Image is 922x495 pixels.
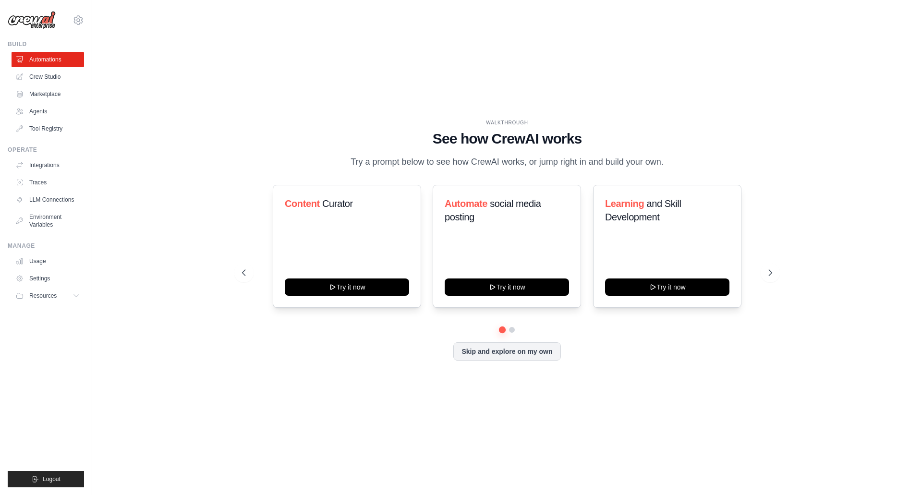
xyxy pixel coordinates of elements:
[8,471,84,487] button: Logout
[12,157,84,173] a: Integrations
[453,342,560,361] button: Skip and explore on my own
[12,209,84,232] a: Environment Variables
[285,278,409,296] button: Try it now
[12,175,84,190] a: Traces
[8,146,84,154] div: Operate
[12,192,84,207] a: LLM Connections
[605,198,644,209] span: Learning
[346,155,668,169] p: Try a prompt below to see how CrewAI works, or jump right in and build your own.
[605,278,729,296] button: Try it now
[12,86,84,102] a: Marketplace
[285,198,320,209] span: Content
[605,198,681,222] span: and Skill Development
[445,198,541,222] span: social media posting
[322,198,353,209] span: Curator
[29,292,57,300] span: Resources
[445,278,569,296] button: Try it now
[445,198,487,209] span: Automate
[12,104,84,119] a: Agents
[8,11,56,29] img: Logo
[12,288,84,303] button: Resources
[242,130,772,147] h1: See how CrewAI works
[8,242,84,250] div: Manage
[12,271,84,286] a: Settings
[43,475,61,483] span: Logout
[12,52,84,67] a: Automations
[242,119,772,126] div: WALKTHROUGH
[12,69,84,85] a: Crew Studio
[12,121,84,136] a: Tool Registry
[12,254,84,269] a: Usage
[8,40,84,48] div: Build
